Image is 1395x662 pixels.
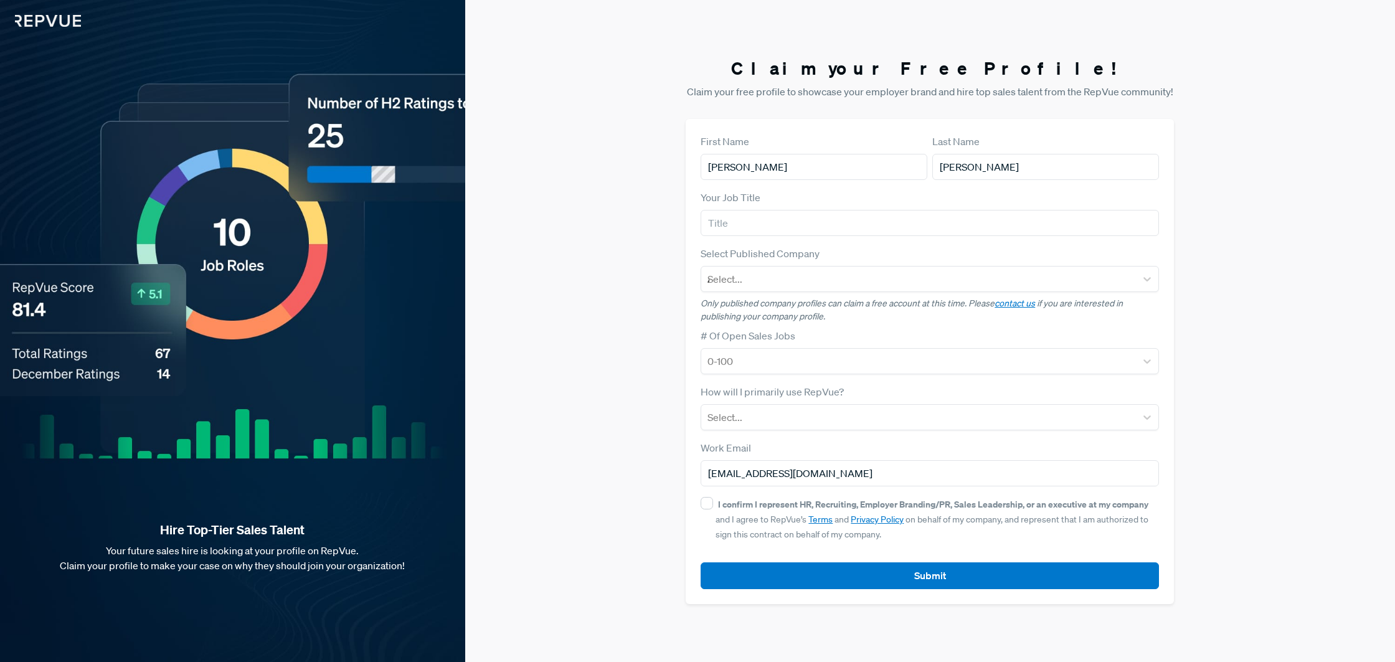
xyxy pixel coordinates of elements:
[701,190,760,205] label: Your Job Title
[701,460,1159,486] input: Email
[701,297,1159,323] p: Only published company profiles can claim a free account at this time. Please if you are interest...
[701,328,795,343] label: # Of Open Sales Jobs
[851,514,904,525] a: Privacy Policy
[701,154,927,180] input: First Name
[701,246,820,261] label: Select Published Company
[932,154,1159,180] input: Last Name
[716,499,1148,540] span: and I agree to RepVue’s and on behalf of my company, and represent that I am authorized to sign t...
[701,384,844,399] label: How will I primarily use RepVue?
[701,210,1159,236] input: Title
[701,562,1159,589] button: Submit
[20,543,445,573] p: Your future sales hire is looking at your profile on RepVue. Claim your profile to make your case...
[995,298,1035,309] a: contact us
[686,84,1174,99] p: Claim your free profile to showcase your employer brand and hire top sales talent from the RepVue...
[701,134,749,149] label: First Name
[932,134,980,149] label: Last Name
[701,440,751,455] label: Work Email
[718,498,1148,510] strong: I confirm I represent HR, Recruiting, Employer Branding/PR, Sales Leadership, or an executive at ...
[20,522,445,538] strong: Hire Top-Tier Sales Talent
[808,514,833,525] a: Terms
[686,58,1174,79] h3: Claim your Free Profile!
